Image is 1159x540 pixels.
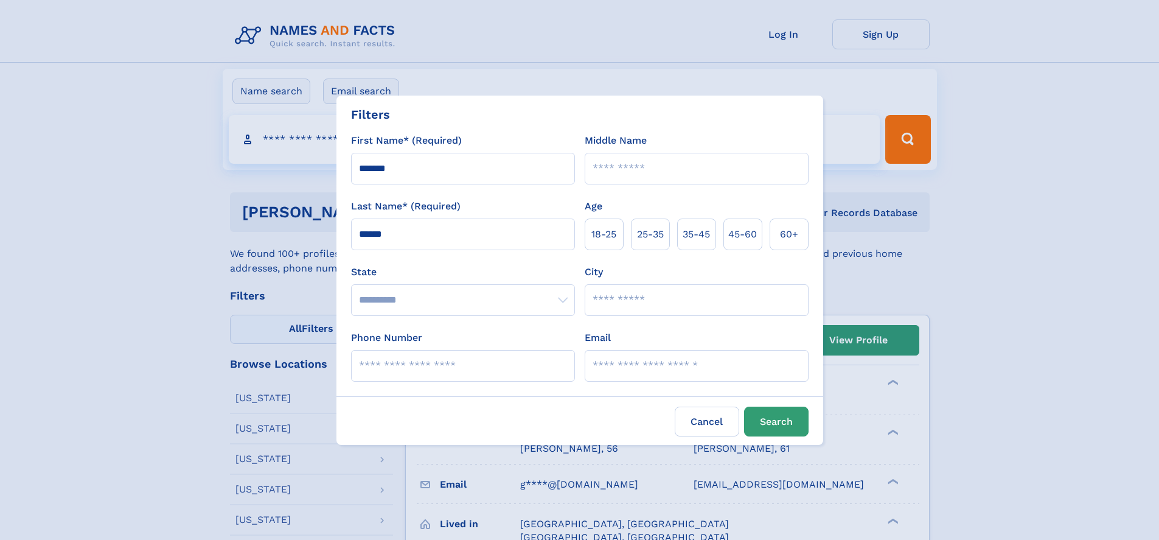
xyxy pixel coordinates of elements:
span: 60+ [780,227,798,242]
label: Cancel [675,407,739,437]
span: 45‑60 [728,227,757,242]
label: Age [585,199,602,214]
button: Search [744,407,809,437]
span: 35‑45 [683,227,710,242]
label: Last Name* (Required) [351,199,461,214]
label: Phone Number [351,331,422,345]
label: Email [585,331,611,345]
label: City [585,265,603,279]
span: 18‑25 [591,227,616,242]
label: State [351,265,575,279]
span: 25‑35 [637,227,664,242]
label: First Name* (Required) [351,133,462,148]
label: Middle Name [585,133,647,148]
div: Filters [351,105,390,124]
